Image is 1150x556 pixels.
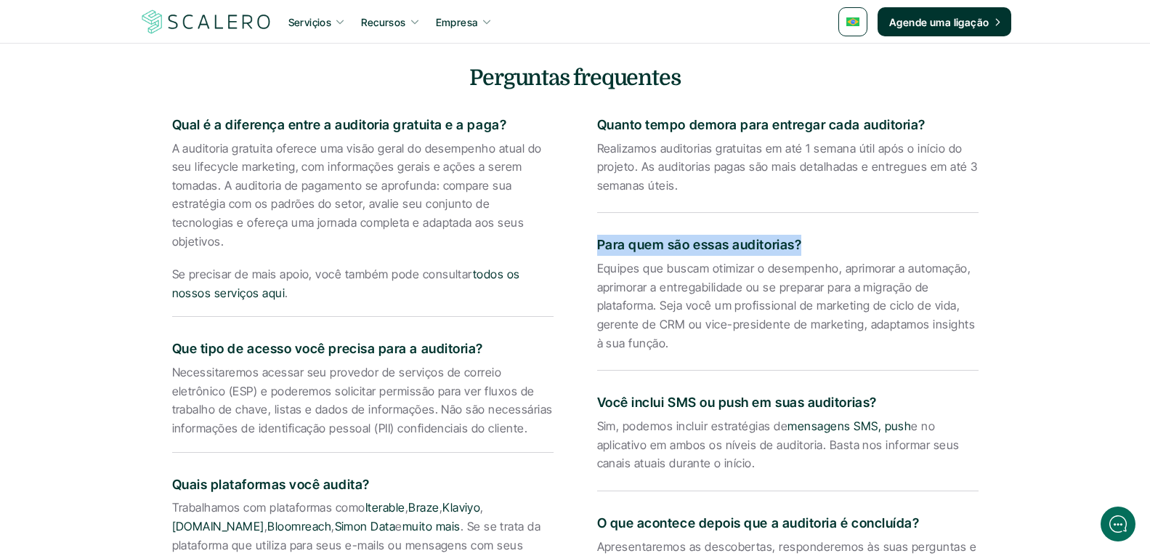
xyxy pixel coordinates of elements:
a: mensagens SMS, push [787,419,911,433]
a: todos os nossos serviços aqui [172,267,524,300]
p: Quanto tempo demora para entregar cada auditoria? [597,115,979,136]
a: Braze [408,500,439,515]
a: Simon Data [335,519,396,533]
button: New conversation [23,193,268,222]
p: Qual é a diferença entre a auditoria gratuita e a paga? [172,115,554,136]
h4: Perguntas frequentes [150,63,1000,93]
p: Quais plataformas você audita? [172,475,554,496]
a: Iterable [365,500,405,515]
a: Bloomreach [267,519,331,533]
p: Agende uma ligação [889,15,989,30]
p: Equipes que buscam otimizar o desempenho, aprimorar a automação, aprimorar a entregabilidade ou s... [597,259,979,352]
p: Empresa [436,15,478,30]
span: We run on Gist [121,462,184,472]
p: Serviçios [288,15,332,30]
a: Agende uma ligação [878,7,1011,36]
a: muito mais [402,519,461,533]
p: Se precisar de mais apoio, você também pode consultar . [172,265,554,302]
p: Sim, podemos incluir estratégias de e no aplicativo em ambos os níveis de auditoria. Basta nos in... [597,417,979,473]
iframe: gist-messenger-bubble-iframe [1101,507,1135,541]
p: Realizamos auditorias gratuitas em até 1 semana útil após o início do projeto. As auditorias paga... [597,140,979,196]
p: Recursos [361,15,405,30]
h2: Let us know if we can help with lifecycle marketing. [22,97,269,166]
a: Klaviyo [442,500,480,515]
a: [DOMAIN_NAME] [172,519,264,533]
p: Que tipo de acesso você precisa para a auditoria? [172,339,554,360]
p: Para quem são essas auditorias? [597,235,979,256]
a: Scalero company logo [139,9,273,35]
h1: Hi! Welcome to [GEOGRAPHIC_DATA]. [22,70,269,94]
p: O que acontece depois que a auditoria é concluída? [597,513,979,534]
p: Você inclui SMS ou push em suas auditorias? [597,392,979,414]
p: A auditoria gratuita oferece uma visão geral do desempenho atual do seu lifecycle marketing, com ... [172,140,554,251]
p: Necessitaremos acessar seu provedor de serviços de correio eletrônico (ESP) e poderemos solicitar... [172,363,554,438]
span: New conversation [94,201,174,213]
img: Scalero company logo [139,8,273,36]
